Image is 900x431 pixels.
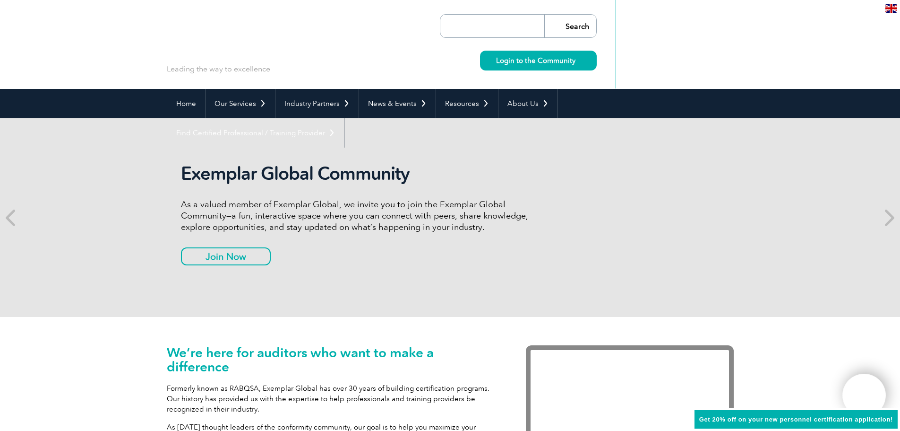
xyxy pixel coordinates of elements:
[436,89,498,118] a: Resources
[167,383,497,414] p: Formerly known as RABQSA, Exemplar Global has over 30 years of building certification programs. O...
[852,384,876,407] img: svg+xml;nitro-empty-id=MTgxNToxMTY=-1;base64,PHN2ZyB2aWV3Qm94PSIwIDAgNDAwIDQwMCIgd2lkdGg9IjQwMCIg...
[575,58,581,63] img: svg+xml;nitro-empty-id=MzcwOjIyMw==-1;base64,PHN2ZyB2aWV3Qm94PSIwIDAgMTEgMTEiIHdpZHRoPSIxMSIgaGVp...
[699,416,893,423] span: Get 20% off on your new personnel certification application!
[167,345,497,374] h1: We’re here for auditors who want to make a difference
[544,15,596,37] input: Search
[275,89,359,118] a: Industry Partners
[167,64,270,74] p: Leading the way to excellence
[480,51,597,70] a: Login to the Community
[885,4,897,13] img: en
[167,89,205,118] a: Home
[167,118,344,148] a: Find Certified Professional / Training Provider
[181,163,535,185] h2: Exemplar Global Community
[206,89,275,118] a: Our Services
[359,89,436,118] a: News & Events
[498,89,557,118] a: About Us
[181,247,271,265] a: Join Now
[181,199,535,233] p: As a valued member of Exemplar Global, we invite you to join the Exemplar Global Community—a fun,...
